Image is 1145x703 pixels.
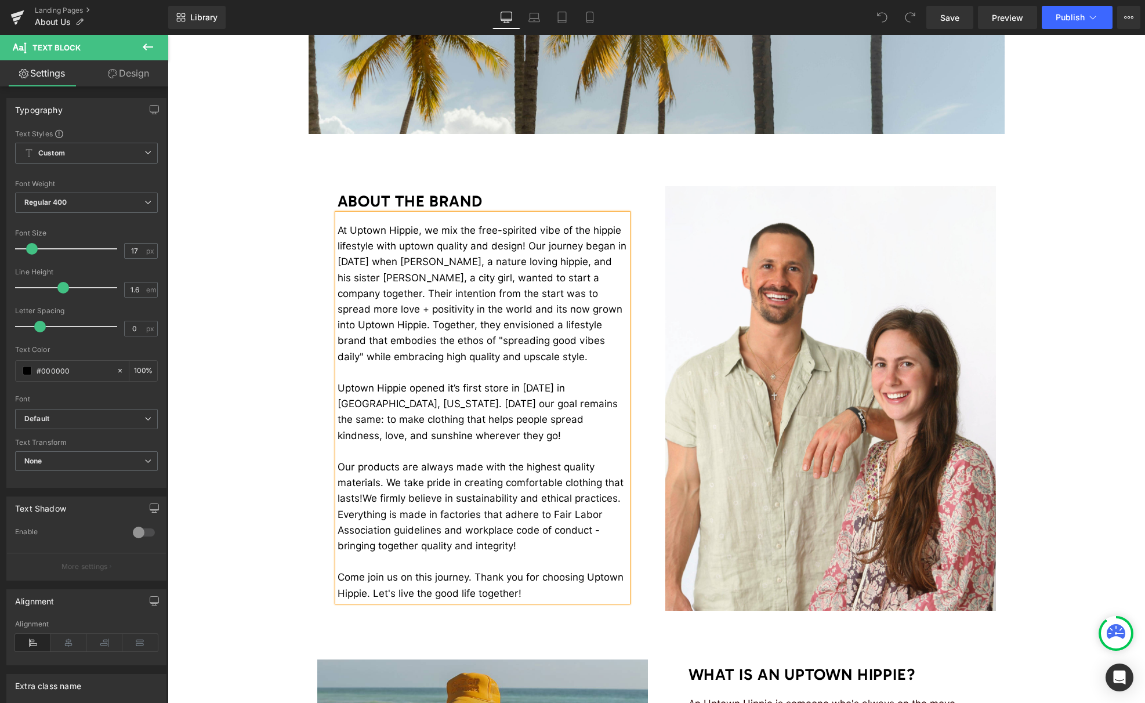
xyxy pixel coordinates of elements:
div: Typography [15,99,63,115]
p: Uptown Hippie opened it’s first store in [DATE] in [GEOGRAPHIC_DATA], [US_STATE]. [DATE] our goal... [170,346,460,409]
p: At Uptown Hippie, we mix the free-spirited vibe of the hippie lifestyle with uptown quality and d... [170,188,460,330]
p: Our products are always made with the highest quality materials. We take pride in creating comfor... [170,425,460,519]
div: Extra class name [15,675,81,691]
h2: ABOUT THE BRAND [170,154,460,179]
input: Color [37,364,111,377]
span: Library [190,12,218,23]
span: About Us [35,17,71,27]
a: Preview [978,6,1037,29]
button: Redo [898,6,922,29]
a: Design [86,60,171,86]
a: Laptop [520,6,548,29]
a: New Library [168,6,226,29]
span: We firmly believe in sustainability and ethical practices. Everything is made in factories that a... [170,458,453,517]
div: Letter Spacing [15,307,158,315]
span: Save [940,12,959,24]
button: Undo [871,6,894,29]
span: em [146,286,156,293]
b: Regular 400 [24,198,67,206]
span: Preview [992,12,1023,24]
div: Font Weight [15,180,158,188]
div: % [129,361,157,381]
div: Text Color [15,346,158,354]
span: px [146,247,156,255]
div: Alignment [15,620,158,628]
div: Line Height [15,268,158,276]
div: Text Styles [15,129,158,138]
span: px [146,325,156,332]
div: Font [15,395,158,403]
div: Font Size [15,229,158,237]
p: Come join us on this journey. Thank you for choosing Uptown Hippie. Let's live the good life toge... [170,535,460,566]
a: Desktop [492,6,520,29]
span: Publish [1056,13,1085,22]
div: Text Transform [15,439,158,447]
div: Open Intercom Messenger [1106,664,1133,691]
b: Custom [38,148,65,158]
i: Default [24,414,49,424]
button: More [1117,6,1140,29]
a: Tablet [548,6,576,29]
span: Text Block [32,43,81,52]
a: Mobile [576,6,604,29]
a: Landing Pages [35,6,168,15]
div: Text Shadow [15,497,66,513]
p: More settings [61,561,108,572]
div: Alignment [15,590,55,606]
button: Publish [1042,6,1113,29]
div: Enable [15,527,121,539]
b: None [24,456,42,465]
button: More settings [7,553,166,580]
h2: WhaT IS AN UPTOWN HIPPIE? [521,628,805,653]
